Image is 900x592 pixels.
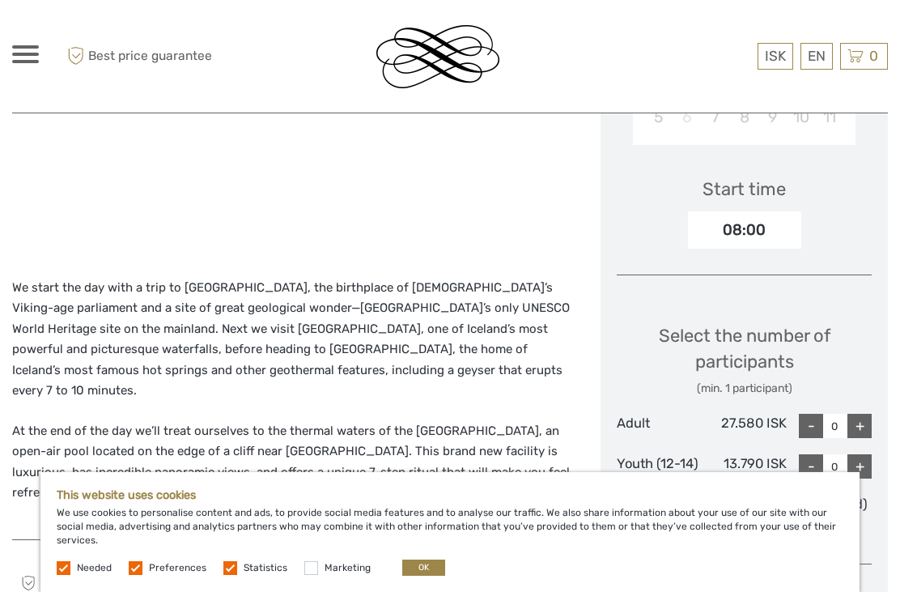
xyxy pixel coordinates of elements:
[673,104,702,130] div: Not available Monday, October 6th, 2025
[40,472,860,592] div: We use cookies to personalise content and ads, to provide social media features and to analyse ou...
[402,560,445,576] button: OK
[703,177,786,202] div: Start time
[186,25,206,45] button: Open LiveChat chat widget
[730,104,758,130] div: Choose Wednesday, October 8th, 2025
[702,454,787,479] div: 13.790 ISK
[63,43,231,70] span: Best price guarantee
[800,43,833,70] div: EN
[617,454,702,479] div: Youth (12-14)
[12,421,576,504] p: At the end of the day we’ll treat ourselves to the thermal waters of the [GEOGRAPHIC_DATA], an op...
[758,104,787,130] div: Choose Thursday, October 9th, 2025
[799,454,823,479] div: -
[23,28,183,41] p: We're away right now. Please check back later!
[799,414,823,438] div: -
[376,25,499,88] img: Reykjavik Residence
[702,104,730,130] div: Choose Tuesday, October 7th, 2025
[325,561,371,575] label: Marketing
[702,414,787,438] div: 27.580 ISK
[765,48,786,64] span: ISK
[644,104,673,130] div: Choose Sunday, October 5th, 2025
[77,561,112,575] label: Needed
[244,561,287,575] label: Statistics
[847,454,872,479] div: +
[617,323,872,397] div: Select the number of participants
[867,48,881,64] span: 0
[12,278,576,402] p: We start the day with a trip to [GEOGRAPHIC_DATA], the birthplace of [DEMOGRAPHIC_DATA]’s Viking-...
[688,211,801,249] div: 08:00
[847,414,872,438] div: +
[815,104,843,130] div: Choose Saturday, October 11th, 2025
[617,381,872,397] div: (min. 1 participant)
[617,414,702,438] div: Adult
[149,561,206,575] label: Preferences
[787,104,815,130] div: Choose Friday, October 10th, 2025
[57,488,843,502] h5: This website uses cookies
